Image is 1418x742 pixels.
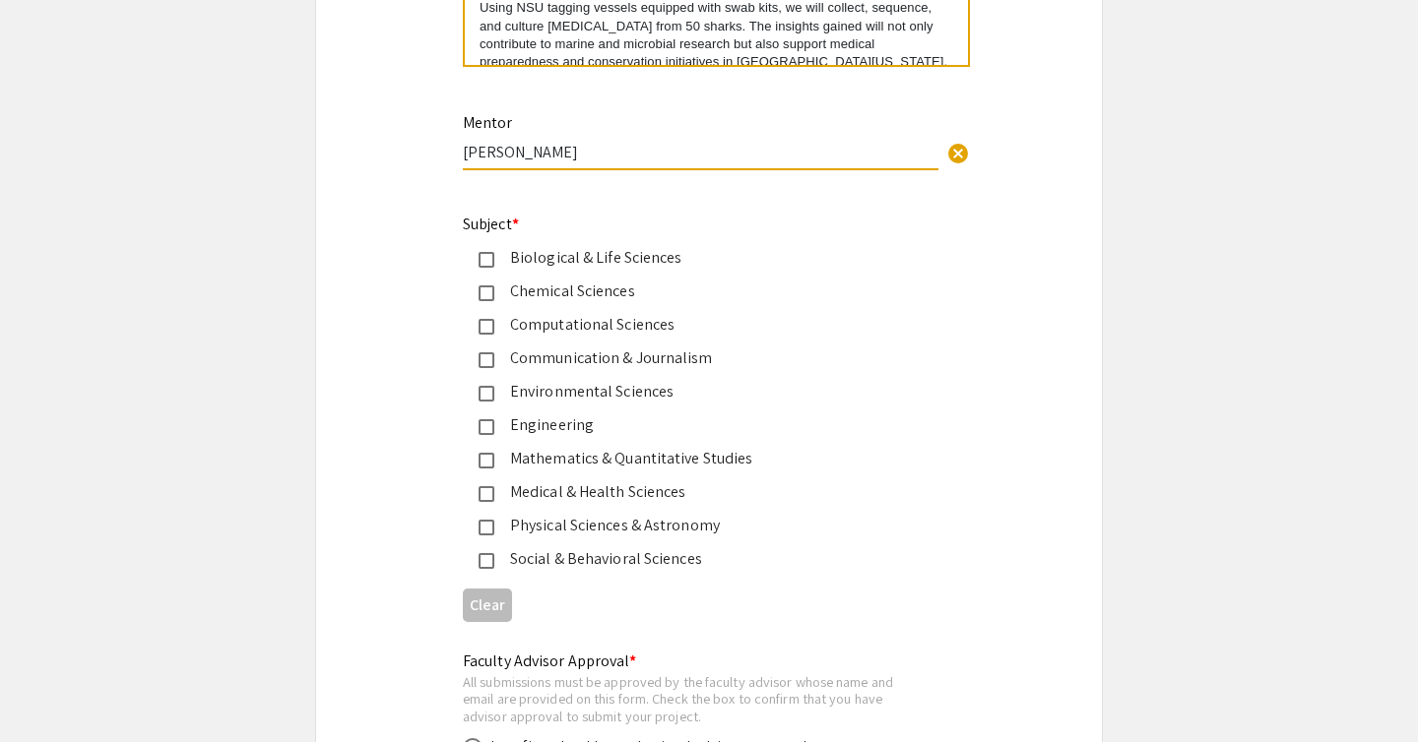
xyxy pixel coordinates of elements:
[463,142,938,162] input: Type Here
[494,313,908,337] div: Computational Sciences
[494,279,908,303] div: Chemical Sciences
[946,142,970,165] span: cancel
[463,650,637,671] mat-label: Faculty Advisor Approval
[494,447,908,470] div: Mathematics & Quantitative Studies
[494,246,908,270] div: Biological & Life Sciences
[494,380,908,403] div: Environmental Sciences
[15,653,84,727] iframe: Chat
[494,480,908,504] div: Medical & Health Sciences
[938,132,978,171] button: Clear
[463,673,924,725] div: All submissions must be approved by the faculty advisor whose name and email are provided on this...
[494,547,908,571] div: Social & Behavioral Sciences
[463,214,519,234] mat-label: Subject
[494,413,908,437] div: Engineering
[463,112,512,133] mat-label: Mentor
[494,514,908,537] div: Physical Sciences & Astronomy
[463,588,512,621] button: Clear
[494,346,908,370] div: Communication & Journalism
